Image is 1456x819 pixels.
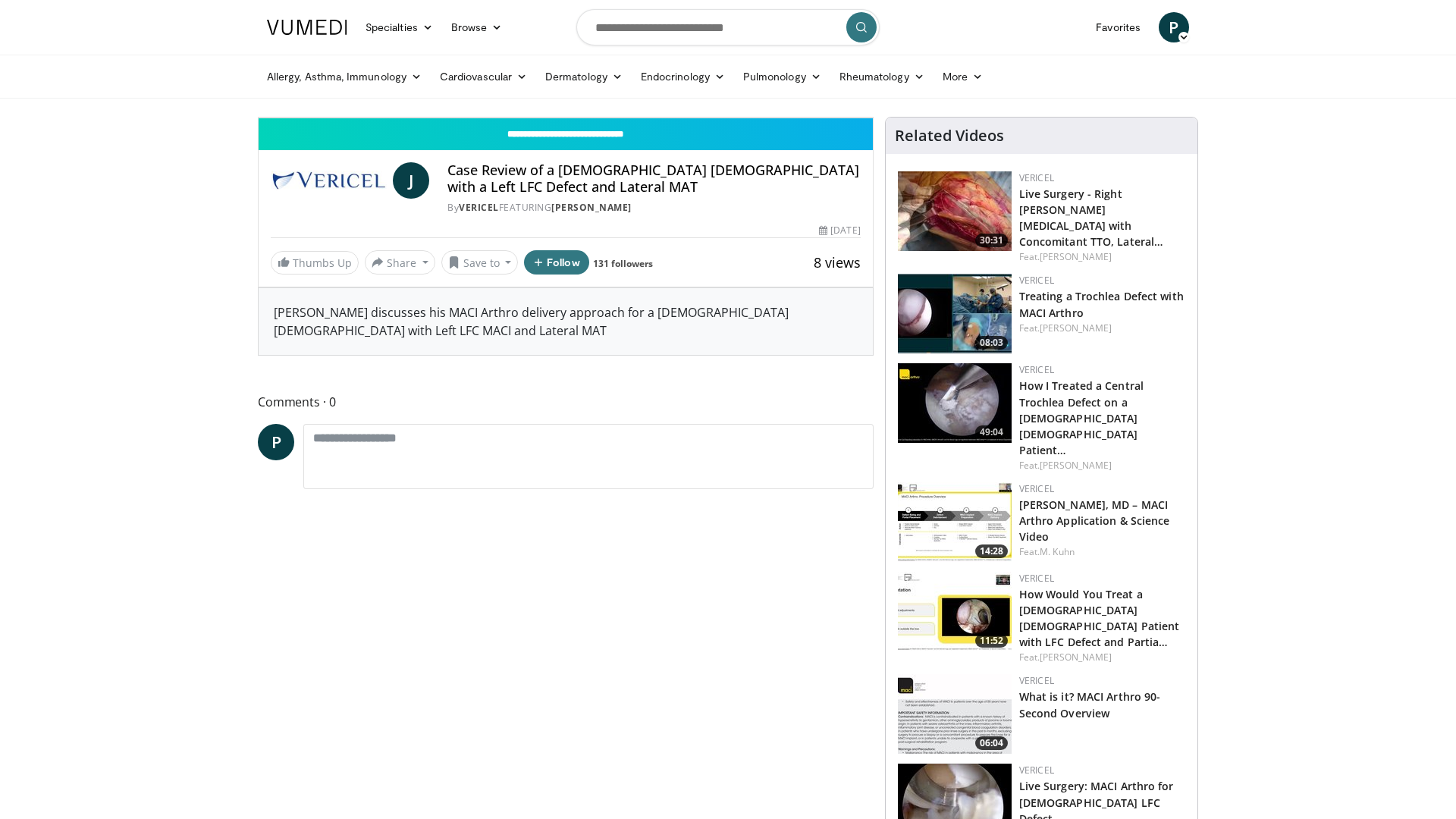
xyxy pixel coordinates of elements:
img: 62f325f7-467e-4e39-9fa8-a2cb7d050ecd.150x105_q85_crop-smart_upscale.jpg [898,572,1012,651]
a: Rheumatology [830,61,934,92]
a: P [1159,12,1189,42]
a: Favorites [1087,12,1150,42]
div: By FEATURING [447,201,860,215]
a: Specialties [356,12,442,42]
a: 14:28 [898,482,1012,562]
div: Feat. [1019,250,1185,264]
img: aa6cc8ed-3dbf-4b6a-8d82-4a06f68b6688.150x105_q85_crop-smart_upscale.jpg [898,674,1012,754]
a: [PERSON_NAME] [551,201,632,214]
a: Vericel [1019,274,1054,287]
img: 5aa0332e-438a-4b19-810c-c6dfa13c7ee4.150x105_q85_crop-smart_upscale.jpg [898,363,1012,443]
h4: Case Review of a [DEMOGRAPHIC_DATA] [DEMOGRAPHIC_DATA] with a Left LFC Defect and Lateral MAT [447,162,860,195]
a: What is it? MACI Arthro 90-Second Overview [1019,689,1161,720]
input: Search topics, interventions [576,9,880,45]
span: 8 views [814,253,861,271]
a: 11:52 [898,572,1012,651]
div: [PERSON_NAME] discusses his MACI Arthro delivery approach for a [DEMOGRAPHIC_DATA] [DEMOGRAPHIC_D... [259,288,873,355]
div: Feat. [1019,459,1185,472]
a: 131 followers [593,257,653,270]
span: 08:03 [975,336,1008,350]
a: Dermatology [536,61,632,92]
a: M. Kuhn [1040,545,1075,558]
a: Allergy, Asthma, Immunology [258,61,431,92]
a: J [393,162,429,199]
a: More [934,61,992,92]
a: Vericel [459,201,499,214]
span: 49:04 [975,425,1008,439]
a: Browse [442,12,512,42]
a: 30:31 [898,171,1012,251]
a: Vericel [1019,572,1054,585]
a: Treating a Trochlea Defect with MACI Arthro [1019,289,1184,319]
a: [PERSON_NAME] [1040,250,1112,263]
img: 0de30d39-bfe3-4001-9949-87048a0d8692.150x105_q85_crop-smart_upscale.jpg [898,274,1012,353]
a: How I Treated a Central Trochlea Defect on a [DEMOGRAPHIC_DATA] [DEMOGRAPHIC_DATA] Patient… [1019,378,1144,457]
h4: Related Videos [895,127,1004,145]
span: 06:04 [975,736,1008,750]
button: Follow [524,250,589,275]
a: [PERSON_NAME] [1040,651,1112,664]
button: Save to [441,250,519,275]
a: How Would You Treat a [DEMOGRAPHIC_DATA] [DEMOGRAPHIC_DATA] Patient with LFC Defect and Partia… [1019,587,1180,649]
span: 11:52 [975,634,1008,648]
a: Vericel [1019,482,1054,495]
a: [PERSON_NAME], MD – MACI Arthro Application & Science Video [1019,497,1170,544]
img: Vericel [271,162,387,199]
a: Cardiovascular [431,61,536,92]
button: Share [365,250,435,275]
a: 49:04 [898,363,1012,443]
a: Vericel [1019,363,1054,376]
a: Vericel [1019,764,1054,777]
a: Endocrinology [632,61,734,92]
span: 30:31 [975,234,1008,247]
div: Feat. [1019,545,1185,559]
a: [PERSON_NAME] [1040,459,1112,472]
a: 06:04 [898,674,1012,754]
div: Feat. [1019,322,1185,335]
a: Pulmonology [734,61,830,92]
video-js: Video Player [259,118,873,118]
div: [DATE] [819,224,860,237]
a: [PERSON_NAME] [1040,322,1112,334]
img: VuMedi Logo [267,20,347,35]
img: f2822210-6046-4d88-9b48-ff7c77ada2d7.150x105_q85_crop-smart_upscale.jpg [898,171,1012,251]
a: Live Surgery - Right [PERSON_NAME][MEDICAL_DATA] with Concomitant TTO, Lateral… [1019,187,1164,249]
div: Feat. [1019,651,1185,664]
span: Comments 0 [258,392,874,412]
img: 2444198d-1b18-4a77-bb67-3e21827492e5.150x105_q85_crop-smart_upscale.jpg [898,482,1012,562]
a: P [258,424,294,460]
a: Vericel [1019,171,1054,184]
a: Thumbs Up [271,251,359,275]
a: 08:03 [898,274,1012,353]
a: Vericel [1019,674,1054,687]
span: 14:28 [975,544,1008,558]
